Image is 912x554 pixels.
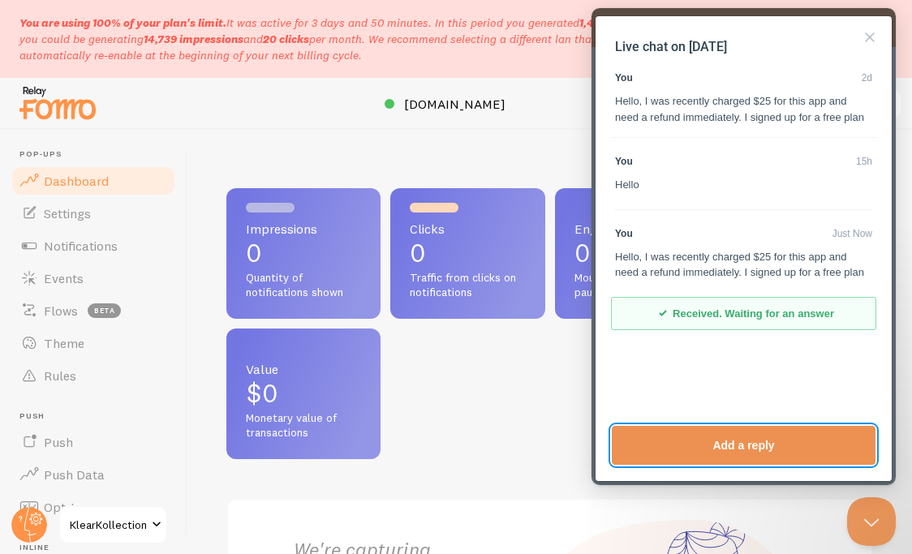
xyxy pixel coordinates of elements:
[19,411,177,422] span: Push
[88,303,121,318] span: beta
[410,240,525,266] p: 0
[44,434,73,450] span: Push
[410,222,525,235] span: Clicks
[44,466,105,483] span: Push Data
[44,367,76,384] span: Rules
[44,205,91,221] span: Settings
[574,240,690,266] p: 0
[847,497,896,546] iframe: Help Scout Beacon - Close
[410,271,525,299] span: Traffic from clicks on notifications
[44,173,109,189] span: Dashboard
[246,411,361,440] span: Monetary value of transactions
[246,271,361,299] span: Quantity of notifications shown
[44,270,84,286] span: Events
[19,543,177,553] span: Inline
[592,8,896,485] iframe: Help Scout Beacon - Live Chat, Contact Form, and Knowledge Base
[44,335,84,351] span: Theme
[10,197,177,230] a: Settings
[44,238,118,254] span: Notifications
[579,15,733,30] span: and
[263,32,309,46] b: 20 clicks
[10,491,177,523] a: Opt-In
[10,165,177,197] a: Dashboard
[144,32,309,46] span: and
[10,262,177,294] a: Events
[574,222,690,235] span: Engagements
[70,515,147,535] span: KlearKollection
[58,505,168,544] a: KlearKollection
[10,426,177,458] a: Push
[44,499,82,515] span: Opt-In
[574,271,690,299] span: Mouse hovers, which pause the animation
[19,15,226,30] span: You are using 100% of your plan's limit.
[579,15,674,30] b: 1,443 impressions
[10,294,177,327] a: Flows beta
[246,363,361,376] span: Value
[19,15,802,63] p: It was active for 3 days and 50 minutes. In this period you generated We predict you could be gen...
[10,230,177,262] a: Notifications
[10,458,177,491] a: Push Data
[246,222,361,235] span: Impressions
[44,303,78,319] span: Flows
[144,32,243,46] b: 14,739 impressions
[10,359,177,392] a: Rules
[246,377,278,409] span: $0
[17,82,98,123] img: fomo-relay-logo-orange.svg
[10,327,177,359] a: Theme
[19,149,177,160] span: Pop-ups
[246,240,361,266] p: 0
